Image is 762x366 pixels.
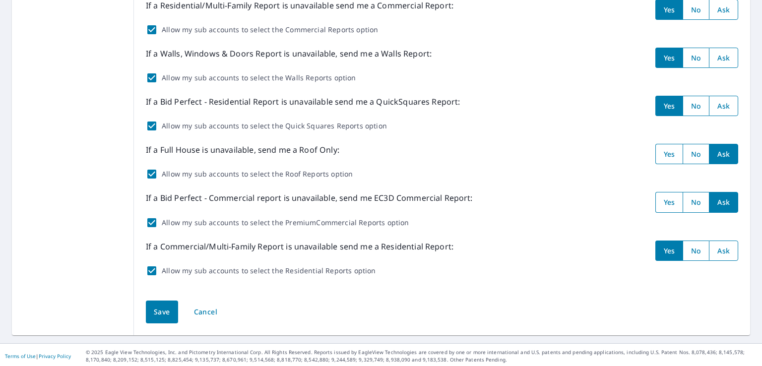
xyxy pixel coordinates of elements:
p: If a Bid Perfect - Commercial report is unavailable, send me EC3D Commercial Report: [146,192,473,212]
label: Allow my sub accounts to select the Commercial Reports option [162,25,378,34]
a: Privacy Policy [39,353,71,360]
a: Terms of Use [5,353,36,360]
label: Allow my sub accounts to select the PremiumCommercial Reports option [162,218,409,227]
button: Save [146,301,178,324]
span: Save [154,306,170,318]
p: If a Commercial/Multi-Family Report is unavailable send me a Residential Report: [146,241,453,261]
p: | [5,353,71,359]
label: Allow my sub accounts to select the Residential Reports option [162,266,376,275]
label: Allow my sub accounts to select the Walls Reports option [162,73,356,82]
p: If a Bid Perfect - Residential Report is unavailable send me a QuickSquares Report: [146,96,460,116]
p: If a Full House is unavailable, send me a Roof Only: [146,144,339,164]
p: © 2025 Eagle View Technologies, Inc. and Pictometry International Corp. All Rights Reserved. Repo... [86,349,757,364]
span: Cancel [194,306,217,318]
label: Allow my sub accounts to select the Roof Reports option [162,170,353,179]
p: If a Walls, Windows & Doors Report is unavailable, send me a Walls Report: [146,48,432,68]
button: Cancel [186,301,226,324]
label: Allow my sub accounts to select the Quick Squares Reports option [162,122,387,130]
